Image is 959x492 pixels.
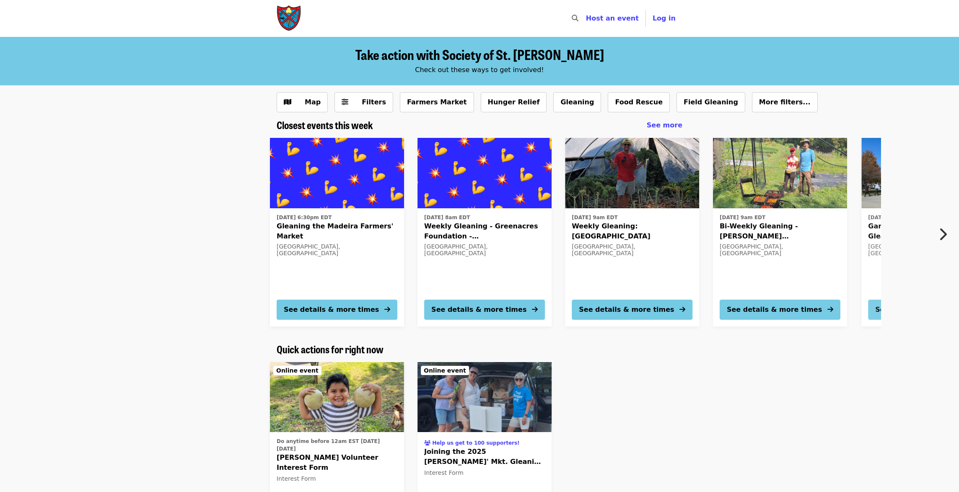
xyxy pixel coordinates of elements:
button: Farmers Market [400,92,474,112]
button: More filters... [752,92,818,112]
i: arrow-right icon [679,306,685,313]
button: Show map view [277,92,328,112]
button: Filters (0 selected) [334,92,393,112]
div: [GEOGRAPHIC_DATA], [GEOGRAPHIC_DATA] [277,243,397,257]
img: Society of St. Andrew - Home [277,5,302,32]
span: Help us get to 100 supporters! [432,440,519,446]
a: See more [647,120,682,130]
span: Do anytime before 12am EST [DATE][DATE] [277,438,380,452]
span: Online event [424,367,466,374]
div: Closest events this week [270,119,689,131]
div: Quick actions for right now [270,343,689,355]
div: Check out these ways to get involved! [277,65,682,75]
span: Quick actions for right now [277,342,384,356]
button: See details & more times [424,300,545,320]
span: Interest Form [277,475,316,482]
button: Food Rescue [608,92,670,112]
a: See details for "Weekly Gleaning: Our Harvest - College Hill" [565,138,699,326]
img: SoSA Volunteer Interest Form organized by Society of St. Andrew [270,362,404,432]
div: [GEOGRAPHIC_DATA], [GEOGRAPHIC_DATA] [572,243,692,257]
div: [GEOGRAPHIC_DATA], [GEOGRAPHIC_DATA] [424,243,545,257]
i: sliders-h icon [342,98,348,106]
img: Weekly Gleaning: Our Harvest - College Hill organized by Society of St. Andrew [565,138,699,208]
span: Weekly Gleaning - Greenacres Foundation - [GEOGRAPHIC_DATA] [424,221,545,241]
img: Gleaning the Madeira Farmers' Market organized by Society of St. Andrew [270,138,404,208]
span: [PERSON_NAME] Volunteer Interest Form [277,453,397,473]
a: Closest events this week [277,119,373,131]
button: Field Gleaning [676,92,745,112]
i: search icon [572,14,578,22]
span: Weekly Gleaning: [GEOGRAPHIC_DATA] [572,221,692,241]
time: [DATE] 12pm EDT [868,214,918,221]
button: Log in [646,10,682,27]
div: See details & more times [579,305,674,315]
button: See details & more times [277,300,397,320]
span: Log in [653,14,676,22]
img: Weekly Gleaning - Greenacres Foundation - Indian Hill organized by Society of St. Andrew [417,138,552,208]
time: [DATE] 9am EDT [720,214,765,221]
button: Gleaning [553,92,601,112]
span: See more [647,121,682,129]
time: [DATE] 9am EDT [572,214,617,221]
span: Gleaning the Madeira Farmers' Market [277,221,397,241]
span: Filters [362,98,386,106]
span: Interest Form [424,469,464,476]
a: See details for "Bi-Weekly Gleaning - Gorman Heritage Farm - Evendale" [713,138,847,326]
span: Map [305,98,321,106]
img: Bi-Weekly Gleaning - Gorman Heritage Farm - Evendale organized by Society of St. Andrew [713,138,847,208]
a: Host an event [586,14,639,22]
i: arrow-right icon [384,306,390,313]
img: Joining the 2025 Montgomery Farmers' Mkt. Gleaning Team organized by Society of St. Andrew [417,362,552,432]
span: Joining the 2025 [PERSON_NAME]' Mkt. Gleaning Team [424,447,545,467]
input: Search [583,8,590,28]
button: Next item [931,223,959,246]
span: Take action with Society of St. [PERSON_NAME] [355,44,604,64]
span: More filters... [759,98,811,106]
button: Hunger Relief [481,92,547,112]
i: users icon [424,440,430,446]
div: See details & more times [284,305,379,315]
div: See details & more times [727,305,822,315]
button: See details & more times [720,300,840,320]
time: [DATE] 6:30pm EDT [277,214,332,221]
i: arrow-right icon [827,306,833,313]
span: Bi-Weekly Gleaning - [PERSON_NAME][GEOGRAPHIC_DATA] - [GEOGRAPHIC_DATA] [720,221,840,241]
a: See details for "Gleaning the Madeira Farmers' Market" [270,138,404,326]
a: See details for "Weekly Gleaning - Greenacres Foundation - Indian Hill" [417,138,552,326]
i: map icon [284,98,291,106]
time: [DATE] 8am EDT [424,214,470,221]
i: arrow-right icon [532,306,538,313]
span: Online event [276,367,319,374]
span: Closest events this week [277,117,373,132]
i: chevron-right icon [938,226,947,242]
a: Quick actions for right now [277,343,384,355]
div: See details & more times [431,305,526,315]
div: [GEOGRAPHIC_DATA], [GEOGRAPHIC_DATA] [720,243,840,257]
button: See details & more times [572,300,692,320]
